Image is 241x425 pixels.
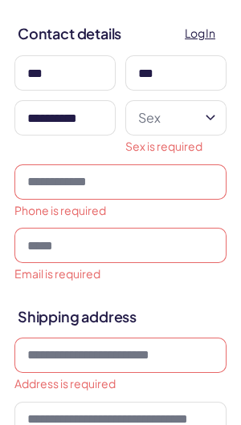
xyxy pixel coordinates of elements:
h2: Contact details [18,18,225,49]
p: Email is required [14,266,227,282]
p: Phone is required [14,203,227,219]
a: Log In [175,18,225,49]
p: Sex is required [125,139,227,155]
span: Log In [185,24,215,42]
h2: Shipping address [18,306,225,326]
p: Address is required [14,376,227,392]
